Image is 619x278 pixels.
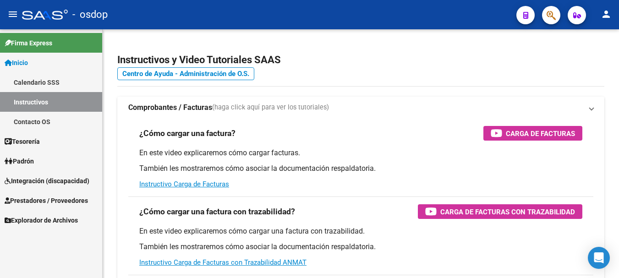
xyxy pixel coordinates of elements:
[139,148,582,158] p: En este video explicaremos cómo cargar facturas.
[139,205,295,218] h3: ¿Cómo cargar una factura con trazabilidad?
[5,136,40,147] span: Tesorería
[117,67,254,80] a: Centro de Ayuda - Administración de O.S.
[588,247,610,269] div: Open Intercom Messenger
[139,242,582,252] p: También les mostraremos cómo asociar la documentación respaldatoria.
[117,97,604,119] mat-expansion-panel-header: Comprobantes / Facturas(haga click aquí para ver los tutoriales)
[5,196,88,206] span: Prestadores / Proveedores
[139,180,229,188] a: Instructivo Carga de Facturas
[7,9,18,20] mat-icon: menu
[483,126,582,141] button: Carga de Facturas
[5,156,34,166] span: Padrón
[212,103,329,113] span: (haga click aquí para ver los tutoriales)
[117,51,604,69] h2: Instructivos y Video Tutoriales SAAS
[139,226,582,236] p: En este video explicaremos cómo cargar una factura con trazabilidad.
[139,127,236,140] h3: ¿Cómo cargar una factura?
[5,58,28,68] span: Inicio
[139,164,582,174] p: También les mostraremos cómo asociar la documentación respaldatoria.
[5,176,89,186] span: Integración (discapacidad)
[601,9,612,20] mat-icon: person
[440,206,575,218] span: Carga de Facturas con Trazabilidad
[418,204,582,219] button: Carga de Facturas con Trazabilidad
[506,128,575,139] span: Carga de Facturas
[5,38,52,48] span: Firma Express
[5,215,78,225] span: Explorador de Archivos
[128,103,212,113] strong: Comprobantes / Facturas
[72,5,108,25] span: - osdop
[139,258,307,267] a: Instructivo Carga de Facturas con Trazabilidad ANMAT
